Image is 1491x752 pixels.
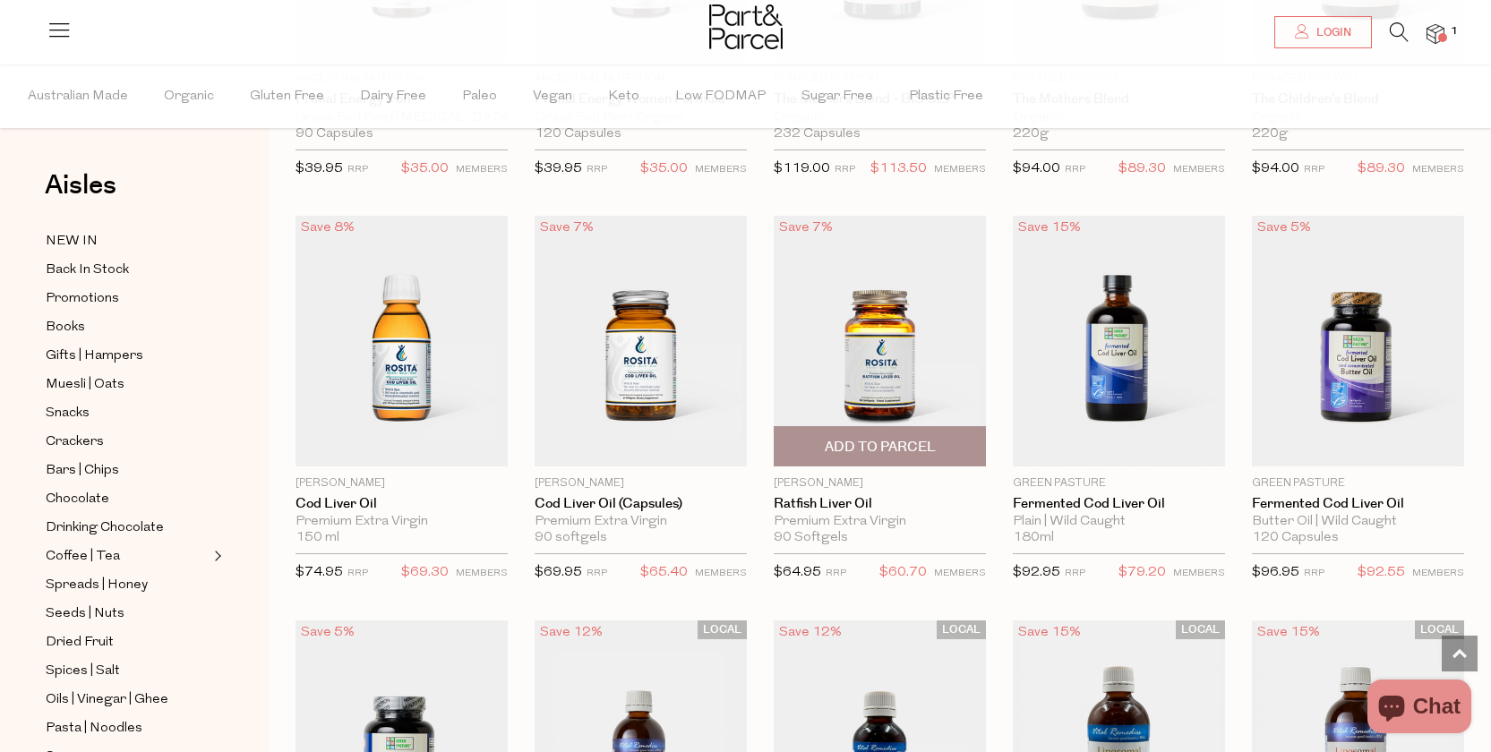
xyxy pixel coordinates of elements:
span: LOCAL [1176,620,1225,639]
div: Save 15% [1013,620,1086,645]
button: Add To Parcel [774,426,986,466]
small: MEMBERS [695,165,747,175]
a: Pasta | Noodles [46,717,209,739]
span: $94.00 [1013,162,1060,175]
p: [PERSON_NAME] [535,475,747,491]
a: Muesli | Oats [46,373,209,396]
p: Green Pasture [1013,475,1225,491]
small: RRP [1065,568,1085,578]
p: [PERSON_NAME] [296,475,508,491]
span: NEW IN [46,231,98,252]
span: Muesli | Oats [46,374,124,396]
span: Oils | Vinegar | Ghee [46,689,168,711]
span: $74.95 [296,566,343,579]
span: Spices | Salt [46,661,120,682]
img: Ratfish Liver Oil [774,216,986,466]
a: Ratfish Liver Oil [774,496,986,512]
span: Paleo [462,65,497,128]
span: 220g [1013,126,1049,142]
a: Cod Liver Oil [296,496,508,512]
span: 90 Softgels [774,530,848,546]
small: MEMBERS [695,568,747,578]
span: Sugar Free [801,65,873,128]
span: Australian Made [28,65,128,128]
span: 1 [1446,23,1462,39]
div: Save 15% [1013,216,1086,240]
span: 90 Capsules [296,126,373,142]
p: Green Pasture [1252,475,1464,491]
div: Premium Extra Virgin [774,514,986,530]
a: Seeds | Nuts [46,602,209,625]
span: Chocolate [46,489,109,510]
span: $35.00 [401,158,449,181]
span: Back In Stock [46,260,129,281]
a: Spices | Salt [46,660,209,682]
small: MEMBERS [456,568,508,578]
span: Seeds | Nuts [46,603,124,625]
img: Cod Liver Oil (capsules) [535,216,747,466]
span: $65.40 [640,561,688,585]
span: Bars | Chips [46,460,119,482]
span: Aisles [45,166,116,205]
span: $64.95 [774,566,821,579]
span: Gifts | Hampers [46,346,143,367]
span: Pasta | Noodles [46,718,142,739]
a: Oils | Vinegar | Ghee [46,688,209,711]
span: Crackers [46,432,104,453]
span: Plastic Free [909,65,983,128]
span: LOCAL [1415,620,1464,639]
span: Books [46,317,85,338]
img: Fermented Cod Liver Oil [1013,216,1225,466]
span: $96.95 [1252,566,1299,579]
small: RRP [1065,165,1085,175]
div: Save 12% [535,620,608,645]
span: 232 Capsules [774,126,861,142]
a: Back In Stock [46,259,209,281]
span: $39.95 [296,162,343,175]
span: Promotions [46,288,119,310]
small: RRP [587,568,607,578]
span: Login [1312,25,1351,40]
div: Premium Extra Virgin [535,514,747,530]
a: Spreads | Honey [46,574,209,596]
a: Drinking Chocolate [46,517,209,539]
small: MEMBERS [1412,165,1464,175]
span: 120 Capsules [1252,530,1339,546]
small: MEMBERS [456,165,508,175]
small: MEMBERS [1173,568,1225,578]
span: $94.00 [1252,162,1299,175]
span: Snacks [46,403,90,424]
span: 90 softgels [535,530,607,546]
span: Gluten Free [250,65,324,128]
small: RRP [1304,165,1324,175]
small: MEMBERS [1412,568,1464,578]
span: LOCAL [698,620,747,639]
a: Cod Liver Oil (capsules) [535,496,747,512]
span: Drinking Chocolate [46,517,164,539]
small: RRP [347,568,368,578]
span: 220g [1252,126,1288,142]
a: Bars | Chips [46,459,209,482]
a: Crackers [46,431,209,453]
span: $89.30 [1118,158,1166,181]
span: Organic [164,65,214,128]
div: Save 12% [774,620,847,645]
span: 180ml [1013,530,1054,546]
span: Low FODMAP [675,65,766,128]
img: Part&Parcel [709,4,783,49]
a: Fermented Cod Liver Oil [1252,496,1464,512]
span: $35.00 [640,158,688,181]
span: $69.30 [401,561,449,585]
inbox-online-store-chat: Shopify online store chat [1362,679,1477,738]
span: $92.95 [1013,566,1060,579]
a: NEW IN [46,230,209,252]
small: RRP [1304,568,1324,578]
img: Cod Liver Oil [296,216,508,466]
small: RRP [835,165,855,175]
small: MEMBERS [934,568,986,578]
div: Butter Oil | Wild Caught [1252,514,1464,530]
div: Save 5% [296,620,360,645]
button: Expand/Collapse Coffee | Tea [210,545,222,567]
a: Coffee | Tea [46,545,209,568]
a: 1 [1427,24,1444,43]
